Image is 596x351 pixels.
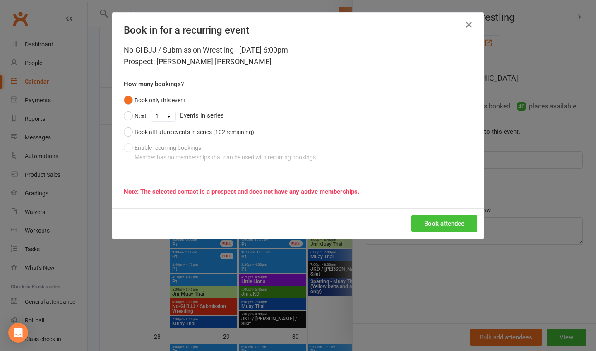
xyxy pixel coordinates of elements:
[124,24,472,36] h4: Book in for a recurring event
[124,44,472,67] div: No-Gi BJJ / Submission Wrestling - [DATE] 6:00pm Prospect: [PERSON_NAME] [PERSON_NAME]
[124,108,472,124] div: Events in series
[124,108,147,124] button: Next
[124,92,186,108] button: Book only this event
[462,18,476,31] button: Close
[411,215,477,232] button: Book attendee
[124,187,472,197] div: Note: The selected contact is a prospect and does not have any active memberships.
[8,323,28,343] div: Open Intercom Messenger
[124,124,254,140] button: Book all future events in series (102 remaining)
[124,79,184,89] label: How many bookings?
[135,127,254,137] div: Book all future events in series (102 remaining)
